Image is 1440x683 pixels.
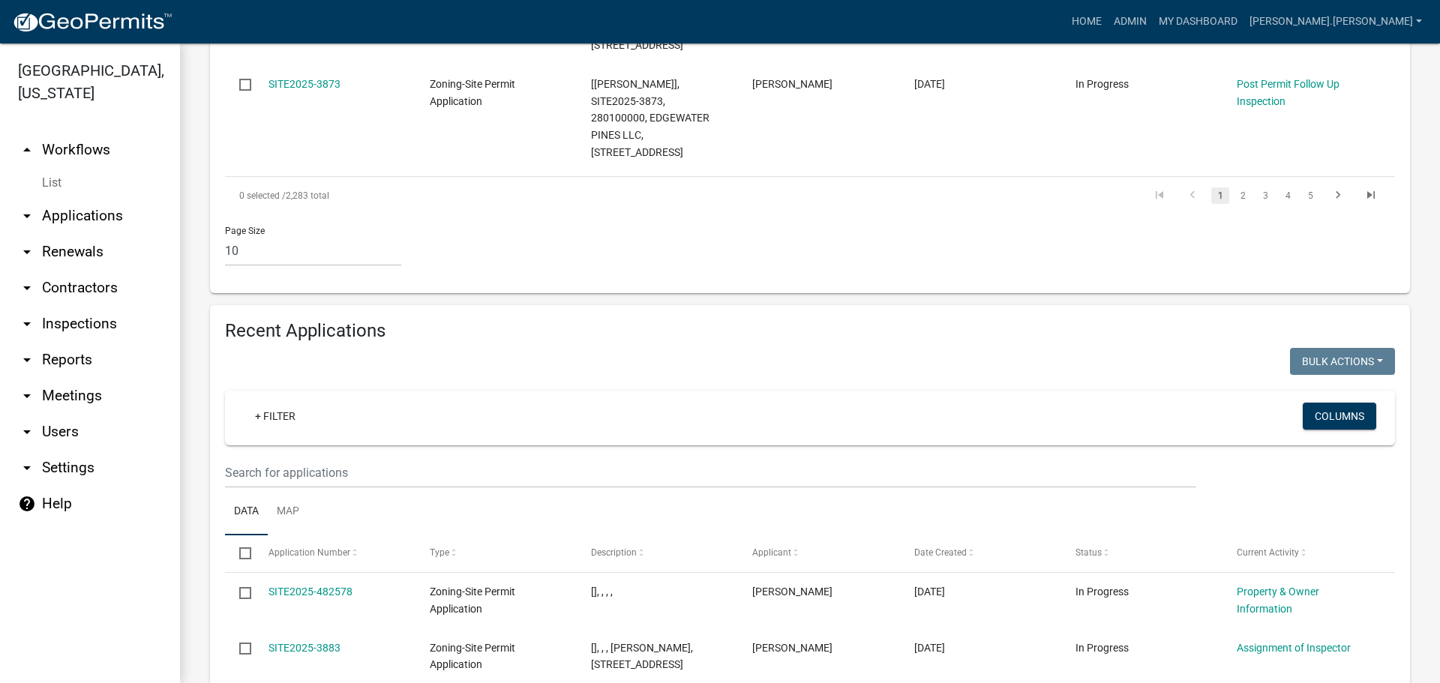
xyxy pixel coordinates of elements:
datatable-header-cell: Date Created [899,535,1060,571]
span: Clarence Barker [752,642,832,654]
i: arrow_drop_down [18,207,36,225]
a: go to next page [1324,187,1352,204]
i: arrow_drop_down [18,423,36,441]
i: help [18,495,36,513]
datatable-header-cell: Applicant [738,535,899,571]
span: In Progress [1075,78,1129,90]
li: page 4 [1276,183,1299,208]
a: go to first page [1145,187,1174,204]
datatable-header-cell: Current Activity [1222,535,1384,571]
span: Application Number [268,547,350,558]
span: In Progress [1075,642,1129,654]
span: Carly Brant [752,586,832,598]
a: go to last page [1357,187,1385,204]
a: + Filter [243,403,307,430]
a: 5 [1301,187,1319,204]
i: arrow_drop_up [18,141,36,159]
span: Zoning-Site Permit Application [430,78,515,107]
i: arrow_drop_down [18,279,36,297]
i: arrow_drop_down [18,459,36,477]
a: Assignment of Inspector [1237,642,1351,654]
datatable-header-cell: Application Number [253,535,415,571]
a: Post Permit Follow Up Inspection [1237,78,1339,107]
a: 2 [1234,187,1252,204]
a: SITE2025-3883 [268,642,340,654]
button: Columns [1303,403,1376,430]
h4: Recent Applications [225,320,1395,342]
datatable-header-cell: Status [1061,535,1222,571]
a: go to previous page [1178,187,1207,204]
span: Jennifer Thompson [752,78,832,90]
i: arrow_drop_down [18,387,36,405]
a: SITE2025-482578 [268,586,352,598]
i: arrow_drop_down [18,243,36,261]
span: [Wayne Leitheiser], SITE2025-3873, 280100000, EDGEWATER PINES LLC, 25570 E ISLAND LAKE RD [591,78,709,158]
span: 0 selected / [239,190,286,201]
a: Map [268,488,308,536]
i: arrow_drop_down [18,315,36,333]
span: 09/23/2025 [914,586,945,598]
a: 1 [1211,187,1229,204]
span: Date Created [914,547,967,558]
datatable-header-cell: Description [577,535,738,571]
a: [PERSON_NAME].[PERSON_NAME] [1243,7,1428,36]
span: 09/23/2025 [914,642,945,654]
span: 09/15/2025 [914,78,945,90]
a: Data [225,488,268,536]
span: [], , , , [591,586,613,598]
datatable-header-cell: Select [225,535,253,571]
a: Property & Owner Information [1237,586,1319,615]
span: Type [430,547,449,558]
li: page 5 [1299,183,1321,208]
a: Admin [1108,7,1153,36]
a: Home [1066,7,1108,36]
div: 2,283 total [225,177,687,214]
datatable-header-cell: Type [415,535,577,571]
li: page 2 [1231,183,1254,208]
li: page 1 [1209,183,1231,208]
input: Search for applications [225,457,1196,488]
span: In Progress [1075,586,1129,598]
a: SITE2025-3873 [268,78,340,90]
a: 4 [1279,187,1297,204]
a: 3 [1256,187,1274,204]
li: page 3 [1254,183,1276,208]
span: Zoning-Site Permit Application [430,642,515,671]
span: [], , , CLARENCE BARKER, 17718 CO HWY 6 [591,642,693,671]
span: Description [591,547,637,558]
span: Applicant [752,547,791,558]
span: Status [1075,547,1102,558]
i: arrow_drop_down [18,351,36,369]
button: Bulk Actions [1290,348,1395,375]
a: My Dashboard [1153,7,1243,36]
span: Zoning-Site Permit Application [430,586,515,615]
span: Current Activity [1237,547,1299,558]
